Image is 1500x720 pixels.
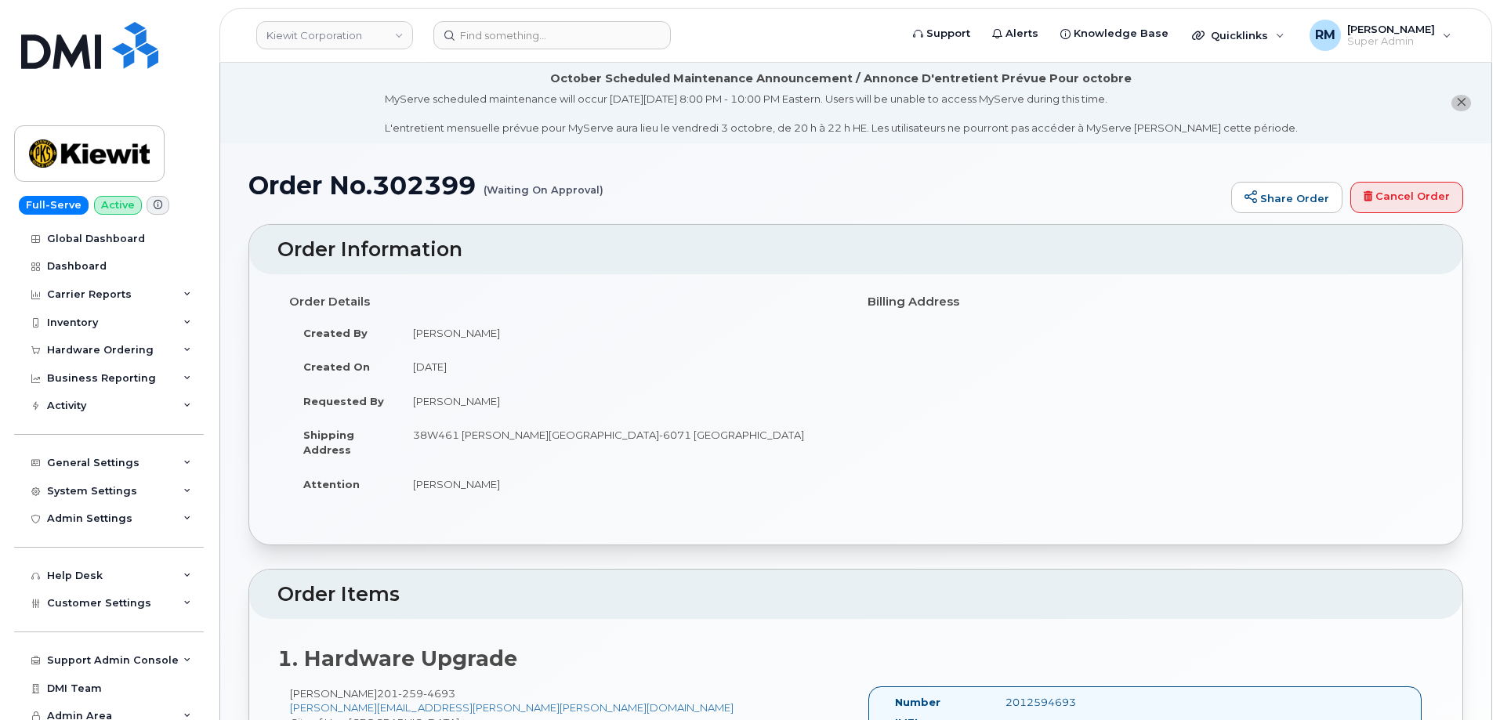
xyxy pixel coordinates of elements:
h2: Order Items [277,584,1434,606]
strong: Attention [303,478,360,490]
span: 201 [377,687,455,700]
strong: Created By [303,327,368,339]
button: close notification [1451,95,1471,111]
td: 38W461 [PERSON_NAME][GEOGRAPHIC_DATA]-6071 [GEOGRAPHIC_DATA] [399,418,844,466]
h4: Order Details [289,295,844,309]
h1: Order No.302399 [248,172,1223,199]
td: [DATE] [399,349,844,384]
h4: Billing Address [868,295,1422,309]
div: 2012594693 [994,695,1149,710]
strong: Requested By [303,395,384,407]
strong: 1. Hardware Upgrade [277,646,517,671]
span: 259 [398,687,423,700]
a: Cancel Order [1350,182,1463,213]
div: MyServe scheduled maintenance will occur [DATE][DATE] 8:00 PM - 10:00 PM Eastern. Users will be u... [385,92,1298,136]
strong: Shipping Address [303,429,354,456]
label: Number [895,695,940,710]
span: 4693 [423,687,455,700]
strong: Created On [303,360,370,373]
a: [PERSON_NAME][EMAIL_ADDRESS][PERSON_NAME][PERSON_NAME][DOMAIN_NAME] [290,701,734,714]
h2: Order Information [277,239,1434,261]
td: [PERSON_NAME] [399,467,844,501]
a: Share Order [1231,182,1342,213]
div: October Scheduled Maintenance Announcement / Annonce D'entretient Prévue Pour octobre [550,71,1132,87]
td: [PERSON_NAME] [399,316,844,350]
td: [PERSON_NAME] [399,384,844,418]
small: (Waiting On Approval) [484,172,603,196]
